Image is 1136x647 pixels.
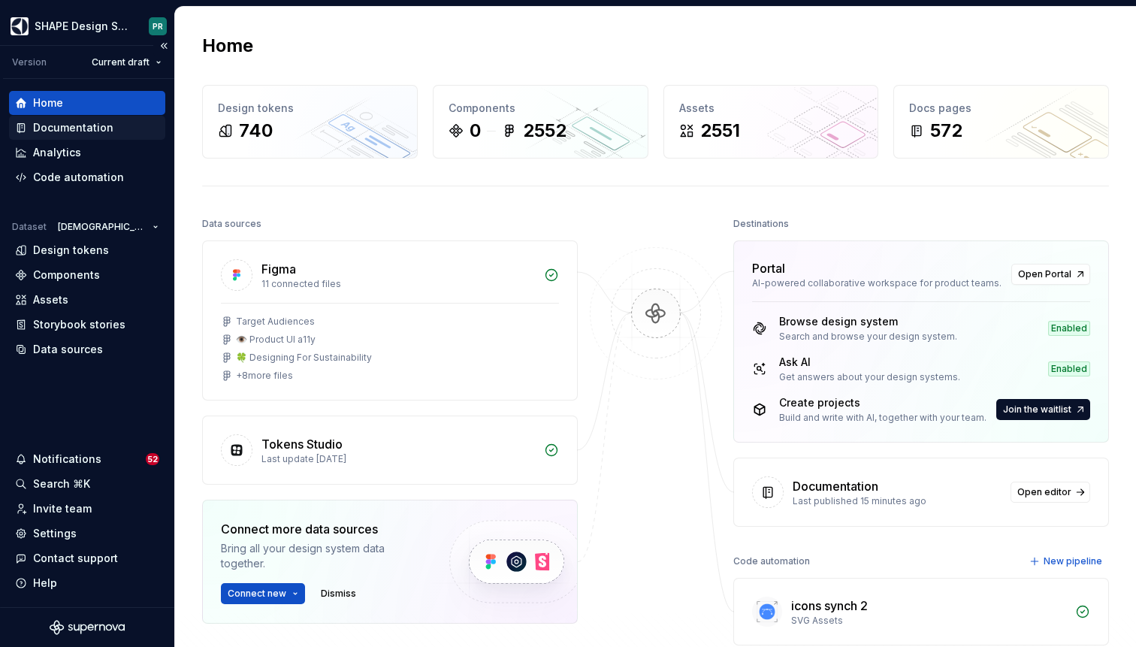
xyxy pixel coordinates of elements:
div: Contact support [33,551,118,566]
div: Get answers about your design systems. [779,371,960,383]
div: Assets [33,292,68,307]
div: Target Audiences [236,316,315,328]
a: Data sources [9,337,165,361]
span: 52 [146,453,159,465]
div: Last update [DATE] [261,453,535,465]
a: Components [9,263,165,287]
div: Ask AI [779,355,960,370]
div: Docs pages [909,101,1093,116]
div: Tokens Studio [261,435,343,453]
a: Documentation [9,116,165,140]
span: Join the waitlist [1003,404,1071,416]
div: Destinations [733,213,789,234]
div: Build and write with AI, together with your team. [779,412,986,424]
div: Assets [679,101,863,116]
div: Browse design system [779,314,957,329]
div: PR [153,20,163,32]
h2: Home [202,34,253,58]
button: New pipeline [1025,551,1109,572]
a: Figma11 connected filesTarget Audiences👁️ Product UI a11y🍀 Designing For Sustainability+8more files [202,240,578,401]
button: Notifications52 [9,447,165,471]
span: Open Portal [1018,268,1071,280]
a: Home [9,91,165,115]
span: Open editor [1017,486,1071,498]
div: 🍀 Designing For Sustainability [236,352,372,364]
button: Join the waitlist [996,399,1090,420]
a: Analytics [9,141,165,165]
div: Bring all your design system data together. [221,541,424,571]
button: [DEMOGRAPHIC_DATA] [51,216,165,237]
div: icons synch 2 [791,597,868,615]
div: Documentation [793,477,878,495]
div: Version [12,56,47,68]
a: Code automation [9,165,165,189]
div: Home [33,95,63,110]
button: Search ⌘K [9,472,165,496]
a: Tokens StudioLast update [DATE] [202,416,578,485]
div: 0 [470,119,481,143]
div: Last published 15 minutes ago [793,495,1002,507]
span: [DEMOGRAPHIC_DATA] [58,221,147,233]
div: Portal [752,259,785,277]
span: Current draft [92,56,150,68]
a: Design tokens740 [202,85,418,159]
div: Documentation [33,120,113,135]
a: Storybook stories [9,313,165,337]
span: Connect new [228,588,286,600]
div: Components [33,268,100,283]
div: Storybook stories [33,317,125,332]
span: Dismiss [321,588,356,600]
span: New pipeline [1044,555,1102,567]
div: Invite team [33,501,92,516]
div: Notifications [33,452,101,467]
a: Invite team [9,497,165,521]
div: Design tokens [33,243,109,258]
a: Open editor [1011,482,1090,503]
div: Connect more data sources [221,520,424,538]
div: SHAPE Design System [35,19,131,34]
div: Design tokens [218,101,402,116]
div: Create projects [779,395,986,410]
div: Enabled [1048,321,1090,336]
div: 2551 [700,119,740,143]
div: Search and browse your design system. [779,331,957,343]
div: Code automation [33,170,124,185]
svg: Supernova Logo [50,620,125,635]
img: 1131f18f-9b94-42a4-847a-eabb54481545.png [11,17,29,35]
div: SVG Assets [791,615,1066,627]
div: 2552 [523,119,566,143]
div: Enabled [1048,361,1090,376]
div: Settings [33,526,77,541]
div: Components [449,101,633,116]
a: Components02552 [433,85,648,159]
div: 740 [239,119,273,143]
div: Code automation [733,551,810,572]
a: Docs pages572 [893,85,1109,159]
div: Data sources [33,342,103,357]
div: Help [33,576,57,591]
button: Help [9,571,165,595]
button: Contact support [9,546,165,570]
div: Figma [261,260,296,278]
div: Analytics [33,145,81,160]
a: Open Portal [1011,264,1090,285]
div: 572 [930,119,962,143]
div: 11 connected files [261,278,535,290]
button: Dismiss [314,583,363,604]
div: 👁️ Product UI a11y [236,334,316,346]
a: Assets2551 [663,85,879,159]
button: Current draft [85,52,168,73]
button: SHAPE Design SystemPR [3,10,171,42]
button: Connect new [221,583,305,604]
div: Search ⌘K [33,476,90,491]
div: + 8 more files [236,370,293,382]
a: Design tokens [9,238,165,262]
button: Collapse sidebar [153,35,174,56]
div: AI-powered collaborative workspace for product teams. [752,277,1002,289]
a: Settings [9,522,165,546]
div: Data sources [202,213,261,234]
a: Assets [9,288,165,312]
div: Dataset [12,221,47,233]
